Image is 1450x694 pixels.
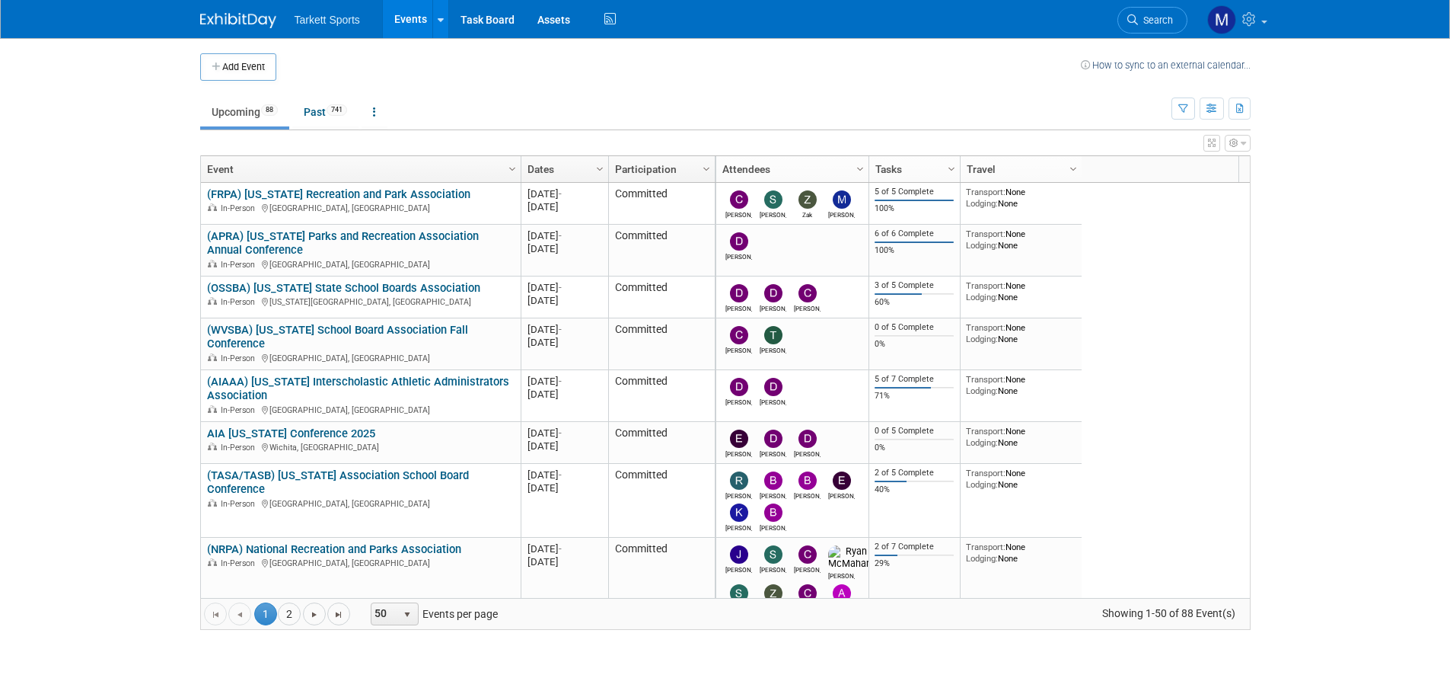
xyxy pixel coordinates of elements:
[966,240,998,251] span: Lodging:
[527,156,598,182] a: Dates
[207,281,480,295] a: (OSSBA) [US_STATE] State School Boards Association
[760,209,786,219] div: Serge Silva
[527,336,601,349] div: [DATE]
[798,190,817,209] img: Zak Sigler
[966,280,1005,291] span: Transport:
[875,245,954,256] div: 100%
[207,469,469,497] a: (TASA/TASB) [US_STATE] Association School Board Conference
[875,280,954,291] div: 3 of 5 Complete
[764,584,782,603] img: Zak Gasparovic
[945,163,958,175] span: Column Settings
[207,156,511,182] a: Event
[200,98,289,126] a: Upcoming88
[966,322,1076,344] div: None None
[966,229,1076,251] div: None None
[559,324,562,335] span: -
[608,318,715,370] td: Committed
[527,200,601,213] div: [DATE]
[966,334,998,344] span: Lodging:
[764,326,782,344] img: Trent Gabbert
[208,353,217,361] img: In-Person Event
[200,53,276,81] button: Add Event
[794,448,821,458] div: David Ross
[875,203,954,214] div: 100%
[764,472,782,490] img: Bernie Mulvaney
[234,609,246,621] span: Go to the previous page
[966,553,998,564] span: Lodging:
[327,104,347,116] span: 741
[764,504,782,522] img: Brandon Parrott
[760,302,786,312] div: Dennis Regan
[401,609,413,621] span: select
[798,584,817,603] img: Cale Hayes
[794,564,821,574] div: Chris Wedge
[1207,5,1236,34] img: Mathieu Martel
[730,584,748,603] img: Scott George
[221,443,260,453] span: In-Person
[1117,7,1187,34] a: Search
[725,251,752,261] div: David Dwyer
[207,375,509,403] a: (AIAAA) [US_STATE] Interscholastic Athletic Administrators Association
[725,522,752,532] div: Kevin Fontaine
[798,472,817,490] img: Bryan Cox
[725,448,752,458] div: Emma Bohn
[208,297,217,305] img: In-Person Event
[730,430,748,448] img: Emma Bohn
[730,326,748,344] img: Connor Schlegel
[327,603,350,625] a: Go to the last page
[527,481,601,494] div: [DATE]
[760,564,786,574] div: Steve Naum
[875,391,954,401] div: 71%
[221,260,260,270] span: In-Person
[854,163,866,175] span: Column Settings
[875,426,954,437] div: 0 of 5 Complete
[967,156,1072,182] a: Travel
[760,344,786,354] div: Trent Gabbert
[504,156,521,179] a: Column Settings
[221,203,260,213] span: In-Person
[527,469,601,481] div: [DATE]
[207,351,514,364] div: [GEOGRAPHIC_DATA], [GEOGRAPHIC_DATA]
[730,545,748,564] img: Jed Easterbrook
[966,542,1076,564] div: None None
[730,472,748,490] img: Robert Wilcox
[764,284,782,302] img: Dennis Regan
[615,156,705,182] a: Participation
[208,260,217,267] img: In-Person Event
[333,609,345,621] span: Go to the last page
[966,468,1076,490] div: None None
[875,374,954,385] div: 5 of 7 Complete
[875,297,954,308] div: 60%
[875,322,954,333] div: 0 of 5 Complete
[966,468,1005,478] span: Transport:
[608,370,715,422] td: Committed
[608,277,715,318] td: Committed
[254,603,277,625] span: 1
[875,443,954,453] div: 0%
[208,558,217,566] img: In-Person Event
[966,542,1005,552] span: Transport:
[852,156,868,179] a: Column Settings
[764,545,782,564] img: Steve Naum
[207,187,470,201] a: (FRPA) [US_STATE] Recreation and Park Association
[506,163,518,175] span: Column Settings
[608,538,715,612] td: Committed
[725,490,752,500] div: Robert Wilcox
[760,448,786,458] div: Dennis Regan
[295,14,360,26] span: Tarkett Sports
[730,232,748,251] img: David Dwyer
[608,422,715,464] td: Committed
[725,564,752,574] div: Jed Easterbrook
[559,469,562,481] span: -
[760,522,786,532] div: Brandon Parrott
[207,201,514,214] div: [GEOGRAPHIC_DATA], [GEOGRAPHIC_DATA]
[559,282,562,293] span: -
[764,190,782,209] img: Serge Silva
[221,558,260,568] span: In-Person
[698,156,715,179] a: Column Settings
[208,405,217,413] img: In-Person Event
[875,339,954,350] div: 0%
[591,156,608,179] a: Column Settings
[527,375,601,388] div: [DATE]
[760,490,786,500] div: Bernie Mulvaney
